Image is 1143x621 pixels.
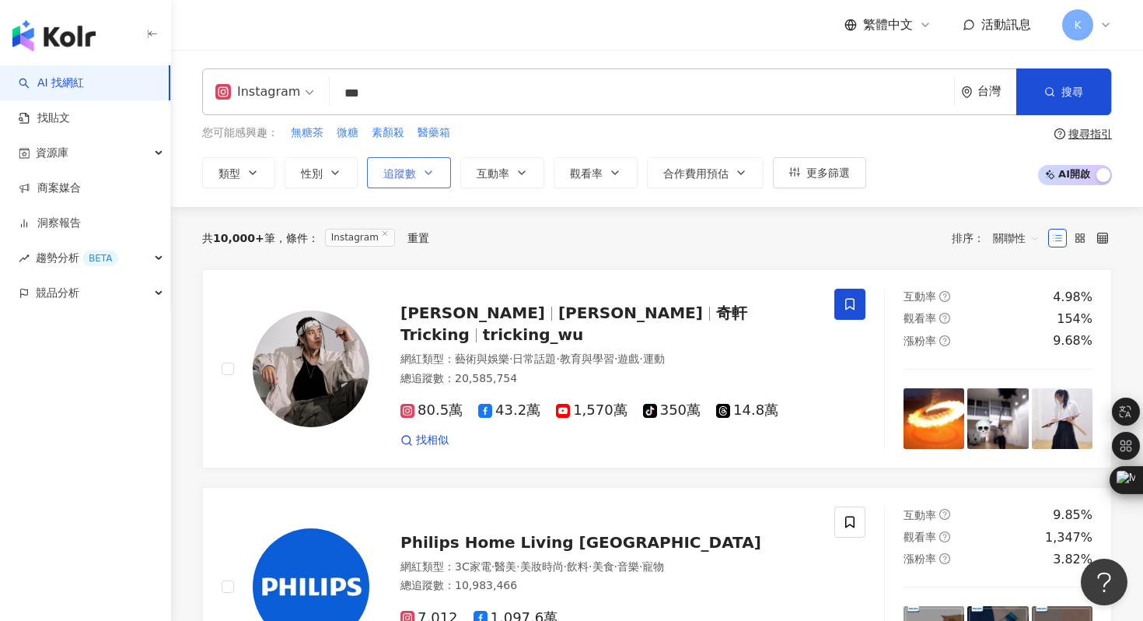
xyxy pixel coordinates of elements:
[416,433,449,448] span: 找相似
[215,79,300,104] div: Instagram
[939,291,950,302] span: question-circle
[1053,551,1092,568] div: 3.82%
[337,125,358,141] span: 微糖
[285,157,358,188] button: 性別
[939,532,950,542] span: question-circle
[400,578,816,594] div: 總追蹤數 ： 10,983,466
[1068,128,1112,140] div: 搜尋指引
[478,402,540,419] span: 43.2萬
[663,167,729,180] span: 合作費用預估
[400,371,816,387] div: 總追蹤數 ： 20,585,754
[560,353,614,365] span: 教育與學習
[512,353,556,365] span: 日常話題
[400,303,747,344] span: 奇軒Tricking
[617,560,639,573] span: 音樂
[642,560,664,573] span: 寵物
[291,125,323,141] span: 無糖茶
[981,17,1031,32] span: 活動訊息
[589,560,592,573] span: ·
[253,310,369,427] img: KOL Avatar
[202,269,1112,469] a: KOL Avatar[PERSON_NAME][PERSON_NAME]奇軒Trickingtricking_wu網紅類型：藝術與娛樂·日常話題·教育與學習·遊戲·運動總追蹤數：20,585,7...
[639,560,642,573] span: ·
[1074,16,1081,33] span: K
[400,433,449,448] a: 找相似
[372,125,404,141] span: 素顏殺
[904,553,936,565] span: 漲粉率
[939,313,950,324] span: question-circle
[383,167,416,180] span: 追蹤數
[1081,559,1127,605] iframe: Help Scout Beacon - Open
[218,167,240,180] span: 類型
[939,335,950,346] span: question-circle
[904,388,964,449] img: post-image
[400,352,816,367] div: 網紅類型 ：
[460,157,544,188] button: 互動率
[863,16,913,33] span: 繁體中文
[325,229,395,247] span: Instagram
[617,353,639,365] span: 遊戲
[290,125,324,142] button: 無糖茶
[455,353,509,365] span: 藝術與娛樂
[483,325,584,344] span: tricking_wu
[400,402,463,419] span: 80.5萬
[1053,507,1092,524] div: 9.85%
[1053,332,1092,349] div: 9.68%
[558,303,703,322] span: [PERSON_NAME]
[1016,68,1111,115] button: 搜尋
[520,560,564,573] span: 美妝時尚
[556,353,559,365] span: ·
[1057,310,1092,328] div: 154%
[639,353,642,365] span: ·
[967,388,1028,449] img: post-image
[36,275,79,310] span: 競品分析
[806,167,850,179] span: 更多篩選
[36,135,68,170] span: 資源庫
[904,312,936,325] span: 觀看率
[570,167,603,180] span: 觀看率
[716,402,778,419] span: 14.8萬
[554,157,638,188] button: 觀看率
[1045,529,1092,546] div: 1,347%
[592,560,614,573] span: 美食
[977,85,1016,98] div: 台灣
[367,157,451,188] button: 追蹤數
[36,240,118,275] span: 趨勢分析
[417,125,451,142] button: 醫藥箱
[993,226,1040,251] span: 關聯性
[904,509,936,521] span: 互動率
[202,125,278,141] span: 您可能感興趣：
[477,167,509,180] span: 互動率
[567,560,589,573] span: 飲料
[564,560,567,573] span: ·
[1061,86,1083,98] span: 搜尋
[371,125,405,142] button: 素顏殺
[939,509,950,520] span: question-circle
[647,157,764,188] button: 合作費用預估
[516,560,519,573] span: ·
[202,157,275,188] button: 類型
[400,560,816,575] div: 網紅類型 ：
[952,226,1048,251] div: 排序：
[19,253,30,264] span: rise
[904,290,936,303] span: 互動率
[301,167,323,180] span: 性別
[19,216,81,231] a: 洞察報告
[407,232,429,244] div: 重置
[455,560,491,573] span: 3C家電
[400,533,761,552] span: Philips Home Living [GEOGRAPHIC_DATA]
[614,560,617,573] span: ·
[12,20,96,51] img: logo
[82,251,118,266] div: BETA
[19,75,84,91] a: searchAI 找網紅
[491,560,495,573] span: ·
[400,303,545,322] span: [PERSON_NAME]
[202,232,275,244] div: 共 筆
[418,125,450,141] span: 醫藥箱
[904,335,936,347] span: 漲粉率
[19,181,81,196] a: 商案媒合
[904,531,936,543] span: 觀看率
[509,353,512,365] span: ·
[336,125,359,142] button: 微糖
[961,86,973,98] span: environment
[939,553,950,564] span: question-circle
